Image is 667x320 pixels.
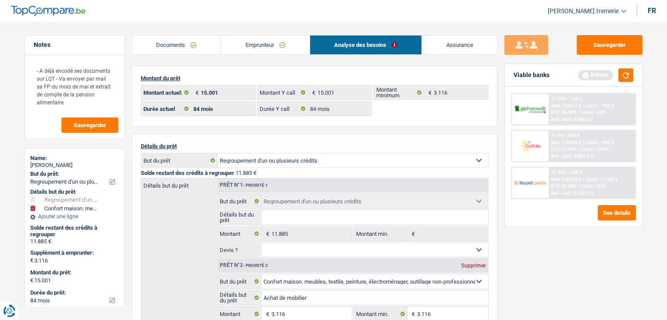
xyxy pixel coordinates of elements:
span: € [261,227,271,241]
label: Durée actuel [141,102,192,116]
div: Ref. Cost: 5 537,4 € [551,153,593,159]
span: [PERSON_NAME].tremerie [548,7,619,15]
a: [PERSON_NAME].tremerie [541,4,626,18]
p: Montant du prêt [141,75,489,82]
span: Limit: <65% [581,183,606,189]
span: € [308,85,317,100]
img: TopCompare Logo [11,6,86,16]
span: € [30,257,33,264]
img: Record Credits [514,174,546,191]
span: € [424,85,434,100]
div: Name: [30,155,119,162]
label: But du prêt [141,153,218,167]
label: Montant minimum [374,85,424,100]
button: Sauvegarder [577,35,642,55]
div: Solde restant des crédits à regrouper [30,224,119,238]
div: Détails but du prêt [30,188,119,196]
span: / [578,110,580,115]
span: Limit: >800 € [585,140,614,146]
span: / [578,146,580,152]
p: Détails du prêt [141,143,489,149]
span: Limit: <100% [581,146,609,152]
span: - Priorité 2 [243,263,268,268]
span: Sauvegarder [74,122,106,128]
span: / [582,177,584,182]
img: Cofidis [514,138,546,154]
div: [PERSON_NAME] [30,162,119,169]
span: Limit: >1.183 € [585,177,618,182]
label: Durée du prêt: [30,289,118,296]
span: € [30,277,33,284]
button: Sauvegarder [61,117,118,133]
label: Montant min. [354,227,407,241]
label: Détails but du prêt [218,210,262,224]
span: Solde restant des crédits à regrouper [141,170,234,176]
span: DTI: 33.93% [551,146,577,152]
label: Devis ? [218,243,262,257]
label: Détails but du prêt [218,291,262,305]
label: But du prêt [218,274,262,288]
div: Viable banks [514,71,549,79]
span: Limit: <60% [581,110,606,115]
img: AlphaCredit [514,104,546,114]
button: See details [598,205,636,220]
span: Limit: >750 € [585,103,614,109]
div: Refresh [578,70,613,80]
label: Montant du prêt: [30,269,118,276]
div: Prêt n°2 [218,263,270,268]
h5: Notes [34,41,116,49]
span: NAI: 1 656,7 € [551,103,581,109]
div: 11.885 € [30,238,119,245]
div: 11.99% | 260 € [551,96,582,102]
span: DTI: 36.58% [551,183,577,189]
div: fr [648,7,656,15]
label: Durée Y call [257,102,308,116]
span: € [407,227,417,241]
span: / [582,140,584,146]
label: Montant Y call [257,85,308,100]
div: Ajouter une ligne [30,213,119,220]
div: Ref. Cost: 5 580,3 € [551,117,593,122]
a: Documents [132,36,221,54]
a: Analyse des besoins [310,36,422,54]
span: NAI: 1 650,8 € [551,177,581,182]
a: Emprunteur [221,36,310,54]
div: Ref. Cost: 5 320,7 € [551,190,593,196]
label: But du prêt: [30,171,118,178]
label: Montant actuel: [141,85,192,100]
label: But du prêt [218,194,262,208]
span: - Priorité 1 [243,183,268,188]
span: NAI: 1 859,8 € [551,140,581,146]
span: € [191,85,201,100]
label: Détails but du prêt [141,178,217,188]
span: 11.885 € [235,170,257,176]
div: Prêt n°1 [218,182,270,188]
div: Supprimer [459,263,488,268]
span: DTI: 36.59% [551,110,577,115]
a: Assurance [422,36,497,54]
label: Supplément à emprunter: [30,249,118,256]
span: / [578,183,580,189]
span: / [582,103,584,109]
div: 11.45% | 256 € [551,170,582,175]
div: 11.9% | 259 € [551,133,580,139]
label: Montant [218,227,262,241]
